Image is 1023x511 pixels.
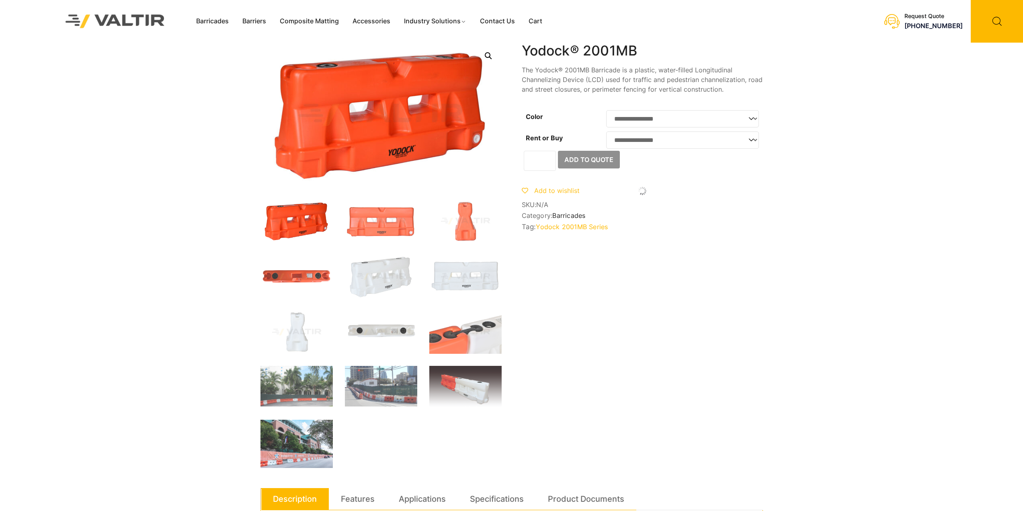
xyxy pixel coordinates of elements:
[260,366,333,406] img: Hard-Rock-Casino-FL-Fence-Panel-2001MB-barricades.png
[429,199,502,243] img: 2001MB_Org_Side.jpg
[273,488,317,510] a: Description
[399,488,446,510] a: Applications
[397,15,473,27] a: Industry Solutions
[536,201,548,209] span: N/A
[273,15,346,27] a: Composite Matting
[524,151,556,171] input: Product quantity
[522,15,549,27] a: Cart
[341,488,375,510] a: Features
[236,15,273,27] a: Barriers
[55,4,175,38] img: Valtir Rentals
[260,199,333,243] img: 2001MB_Org_3Q.jpg
[473,15,522,27] a: Contact Us
[260,310,333,354] img: 2001MB_Nat_Side.jpg
[526,113,543,121] label: Color
[345,310,417,354] img: 2001MB_Nat_Top.jpg
[522,223,763,231] span: Tag:
[552,211,585,220] a: Barricades
[536,223,608,231] a: Yodock 2001MB Series
[260,420,333,468] img: Rentals-Astros-Barricades-Valtir.jpg
[346,15,397,27] a: Accessories
[470,488,524,510] a: Specifications
[904,13,963,20] div: Request Quote
[429,310,502,354] img: 2001MB_Xtra2.jpg
[260,43,502,187] img: 2001MB_Org_3Q
[429,255,502,298] img: 2001MB_Nat_Front.jpg
[522,201,763,209] span: SKU:
[189,15,236,27] a: Barricades
[522,65,763,94] p: The Yodock® 2001MB Barricade is a plastic, water-filled Longitudinal Channelizing Device (LCD) us...
[345,255,417,298] img: 2001MB_Nat_3Q.jpg
[558,151,620,168] button: Add to Quote
[548,488,624,510] a: Product Documents
[904,22,963,30] a: [PHONE_NUMBER]
[522,212,763,220] span: Category:
[260,255,333,298] img: 2001MB_Org_Top.jpg
[345,366,417,406] img: yodock_2001mb-pedestrian.jpg
[345,199,417,243] img: 2001MB_Org_Front.jpg
[522,43,763,59] h1: Yodock® 2001MB
[526,134,563,142] label: Rent or Buy
[429,366,502,408] img: THR-Yodock-2001MB-6-3-14.png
